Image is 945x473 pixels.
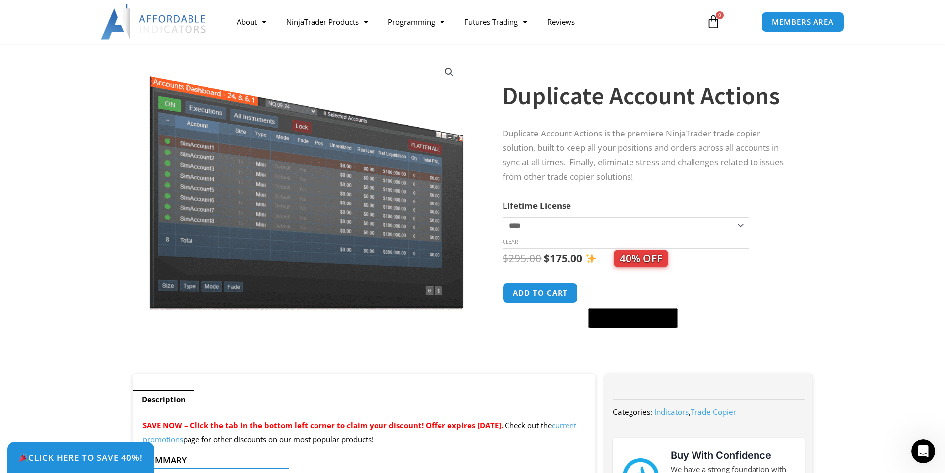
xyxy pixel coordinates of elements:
[503,251,508,265] span: $
[503,334,792,343] iframe: PayPal Message 1
[691,407,736,417] a: Trade Copier
[692,7,735,36] a: 0
[503,238,518,245] a: Clear options
[586,281,676,305] iframe: Secure express checkout frame
[454,10,537,33] a: Futures Trading
[654,407,689,417] a: Indicators
[7,442,154,473] a: 🎉Click Here to save 40%!
[503,200,571,211] label: Lifetime License
[19,453,143,462] span: Click Here to save 40%!
[586,253,596,264] img: ✨
[503,127,792,184] p: Duplicate Account Actions is the premiere NinjaTrader trade copier solution, built to keep all yo...
[654,407,736,417] span: ,
[143,420,503,430] span: SAVE NOW – Click the tab in the bottom left corner to claim your discount! Offer expires [DATE].
[911,439,935,463] iframe: Intercom live chat
[537,10,585,33] a: Reviews
[227,10,695,33] nav: Menu
[761,12,844,32] a: MEMBERS AREA
[503,78,792,113] h1: Duplicate Account Actions
[772,18,834,26] span: MEMBERS AREA
[378,10,454,33] a: Programming
[544,251,550,265] span: $
[143,419,586,447] p: Check out the page for other discounts on our most popular products!
[276,10,378,33] a: NinjaTrader Products
[716,11,724,19] span: 0
[441,64,458,81] a: View full-screen image gallery
[588,308,678,328] button: Buy with GPay
[101,4,207,40] img: LogoAI | Affordable Indicators – NinjaTrader
[503,283,578,303] button: Add to cart
[544,251,582,265] bdi: 175.00
[19,453,28,462] img: 🎉
[614,250,668,267] span: 40% OFF
[613,407,652,417] span: Categories:
[133,390,194,409] a: Description
[227,10,276,33] a: About
[503,251,541,265] bdi: 295.00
